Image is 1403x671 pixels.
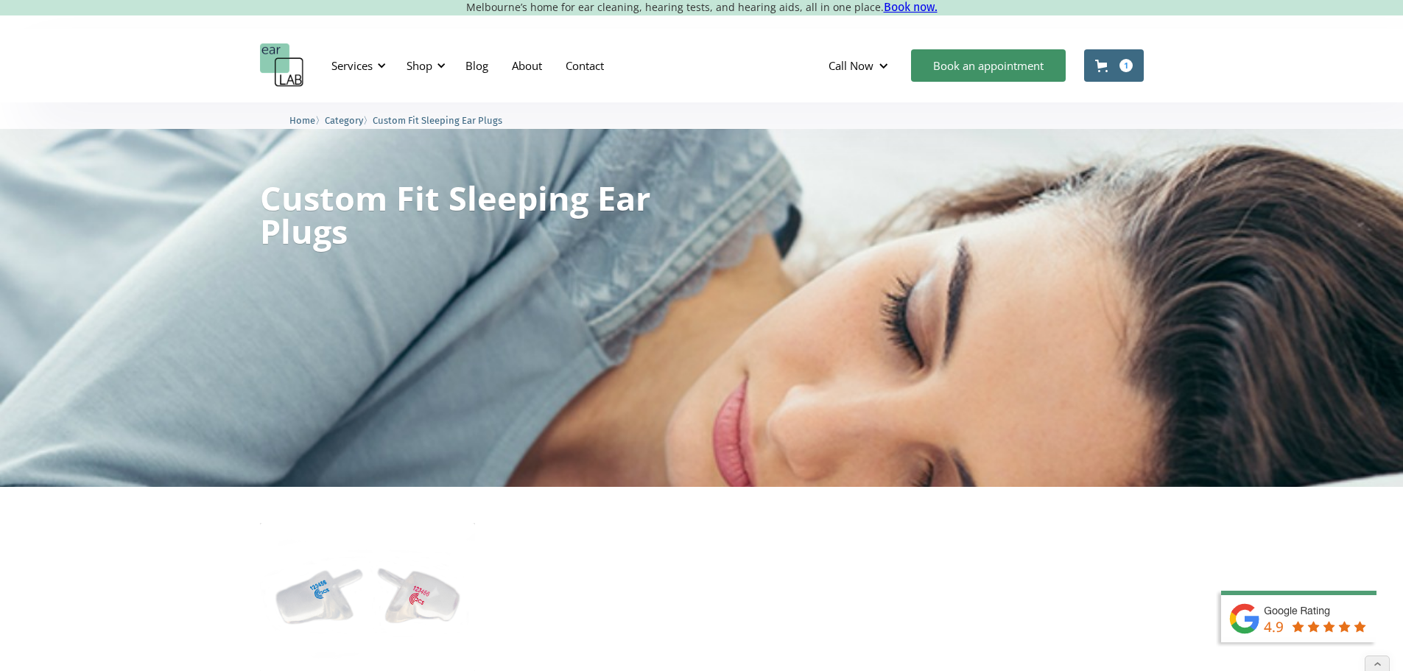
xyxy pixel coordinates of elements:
[500,44,554,87] a: About
[911,49,1066,82] a: Book an appointment
[554,44,616,87] a: Contact
[260,43,304,88] a: home
[289,113,325,128] li: 〉
[325,115,363,126] span: Category
[1084,49,1144,82] a: Open cart containing 1 items
[325,113,373,128] li: 〉
[323,43,390,88] div: Services
[289,115,315,126] span: Home
[454,44,500,87] a: Blog
[829,58,873,73] div: Call Now
[373,113,502,127] a: Custom Fit Sleeping Ear Plugs
[373,115,502,126] span: Custom Fit Sleeping Ear Plugs
[1119,59,1133,72] div: 1
[331,58,373,73] div: Services
[398,43,450,88] div: Shop
[289,113,315,127] a: Home
[260,181,652,247] h1: Custom Fit Sleeping Ear Plugs
[817,43,904,88] div: Call Now
[407,58,432,73] div: Shop
[325,113,363,127] a: Category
